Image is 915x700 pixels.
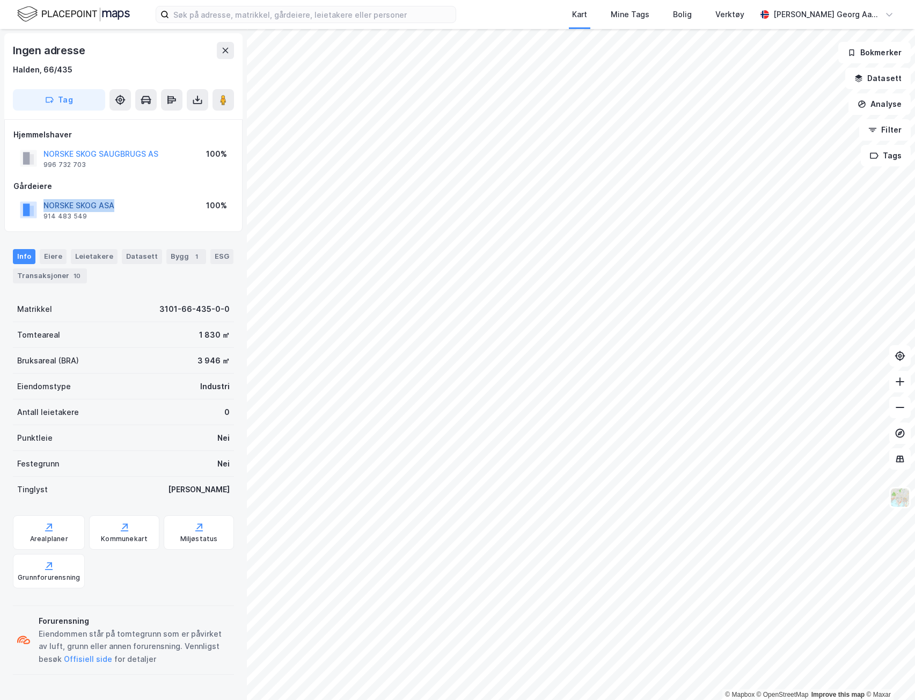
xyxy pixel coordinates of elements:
div: Hjemmelshaver [13,128,233,141]
div: 100% [206,199,227,212]
button: Analyse [848,93,911,115]
div: Forurensning [39,615,230,628]
div: Halden, 66/435 [13,63,72,76]
div: Gårdeiere [13,180,233,193]
button: Bokmerker [838,42,911,63]
div: Eiere [40,249,67,264]
div: 10 [71,271,83,281]
a: Improve this map [811,691,865,698]
img: logo.f888ab2527a4732fd821a326f86c7f29.svg [17,5,130,24]
div: Eiendommen står på tomtegrunn som er påvirket av luft, grunn eller annen forurensning. Vennligst ... [39,628,230,666]
div: Nei [217,457,230,470]
div: Verktøy [715,8,744,21]
button: Datasett [845,68,911,89]
div: 3 946 ㎡ [197,354,230,367]
button: Tag [13,89,105,111]
div: Kart [572,8,587,21]
div: Info [13,249,35,264]
button: Filter [859,119,911,141]
div: Nei [217,432,230,444]
div: 100% [206,148,227,161]
div: Kontrollprogram for chat [861,648,915,700]
a: OpenStreetMap [757,691,809,698]
div: 0 [224,406,230,419]
div: Antall leietakere [17,406,79,419]
div: Punktleie [17,432,53,444]
div: Tomteareal [17,329,60,341]
div: Festegrunn [17,457,59,470]
div: Mine Tags [611,8,649,21]
div: ESG [210,249,233,264]
div: [PERSON_NAME] Georg Aass [PERSON_NAME] [773,8,881,21]
iframe: Chat Widget [861,648,915,700]
div: Matrikkel [17,303,52,316]
div: Tinglyst [17,483,48,496]
div: Transaksjoner [13,268,87,283]
input: Søk på adresse, matrikkel, gårdeiere, leietakere eller personer [169,6,456,23]
div: 1 [191,251,202,262]
button: Tags [861,145,911,166]
div: Ingen adresse [13,42,87,59]
div: Arealplaner [30,535,68,543]
div: 1 830 ㎡ [199,329,230,341]
a: Mapbox [725,691,755,698]
div: [PERSON_NAME] [168,483,230,496]
div: Bygg [166,249,206,264]
div: Industri [200,380,230,393]
div: Bolig [673,8,692,21]
div: Grunnforurensning [18,573,80,582]
div: Bruksareal (BRA) [17,354,79,367]
div: Miljøstatus [180,535,218,543]
div: Eiendomstype [17,380,71,393]
div: 914 483 549 [43,212,87,221]
div: 996 732 703 [43,161,86,169]
div: Leietakere [71,249,118,264]
div: 3101-66-435-0-0 [159,303,230,316]
div: Datasett [122,249,162,264]
div: Kommunekart [101,535,148,543]
img: Z [890,487,910,508]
